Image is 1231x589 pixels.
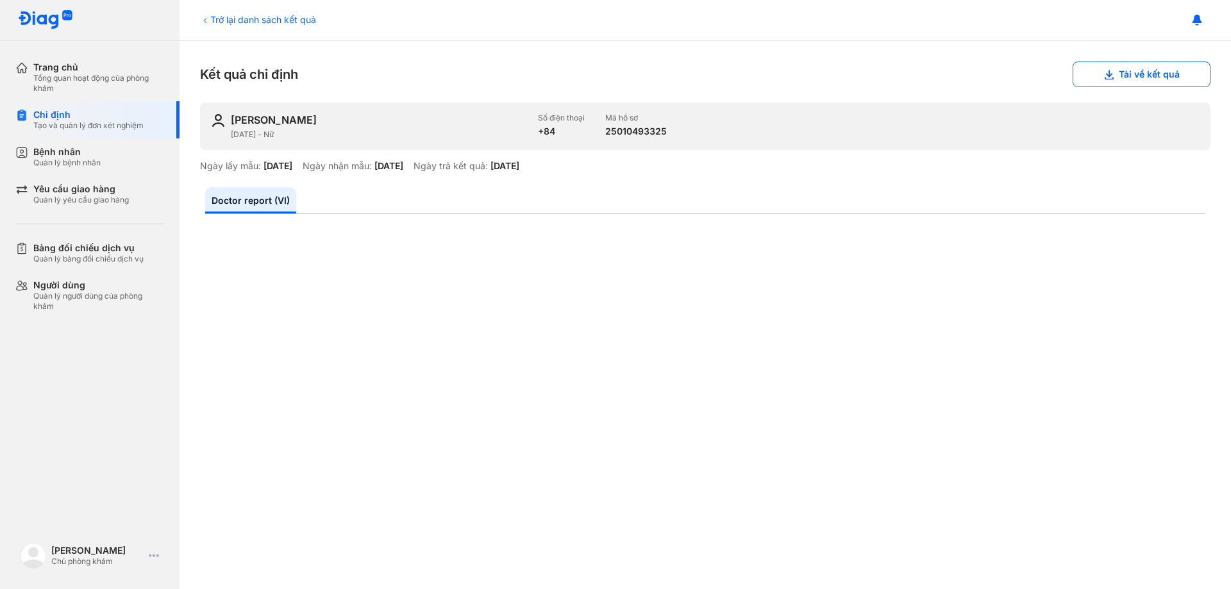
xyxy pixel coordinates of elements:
[231,113,317,127] div: [PERSON_NAME]
[33,73,164,94] div: Tổng quan hoạt động của phòng khám
[605,113,667,123] div: Mã hồ sơ
[33,158,101,168] div: Quản lý bệnh nhân
[200,62,1210,87] div: Kết quả chỉ định
[200,160,261,172] div: Ngày lấy mẫu:
[210,113,226,128] img: user-icon
[1073,62,1210,87] button: Tải về kết quả
[538,126,585,137] div: +84
[605,126,667,137] div: 25010493325
[205,187,296,213] a: Doctor report (VI)
[33,291,164,311] div: Quản lý người dùng của phòng khám
[303,160,372,172] div: Ngày nhận mẫu:
[200,13,316,26] div: Trở lại danh sách kết quả
[51,545,144,556] div: [PERSON_NAME]
[33,146,101,158] div: Bệnh nhân
[33,62,164,73] div: Trang chủ
[374,160,403,172] div: [DATE]
[33,183,129,195] div: Yêu cầu giao hàng
[18,10,73,30] img: logo
[33,254,144,264] div: Quản lý bảng đối chiếu dịch vụ
[490,160,519,172] div: [DATE]
[414,160,488,172] div: Ngày trả kết quả:
[33,120,144,131] div: Tạo và quản lý đơn xét nghiệm
[231,129,528,140] div: [DATE] - Nữ
[538,113,585,123] div: Số điện thoại
[21,543,46,568] img: logo
[33,242,144,254] div: Bảng đối chiếu dịch vụ
[33,279,164,291] div: Người dùng
[264,160,292,172] div: [DATE]
[51,556,144,567] div: Chủ phòng khám
[33,109,144,120] div: Chỉ định
[33,195,129,205] div: Quản lý yêu cầu giao hàng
